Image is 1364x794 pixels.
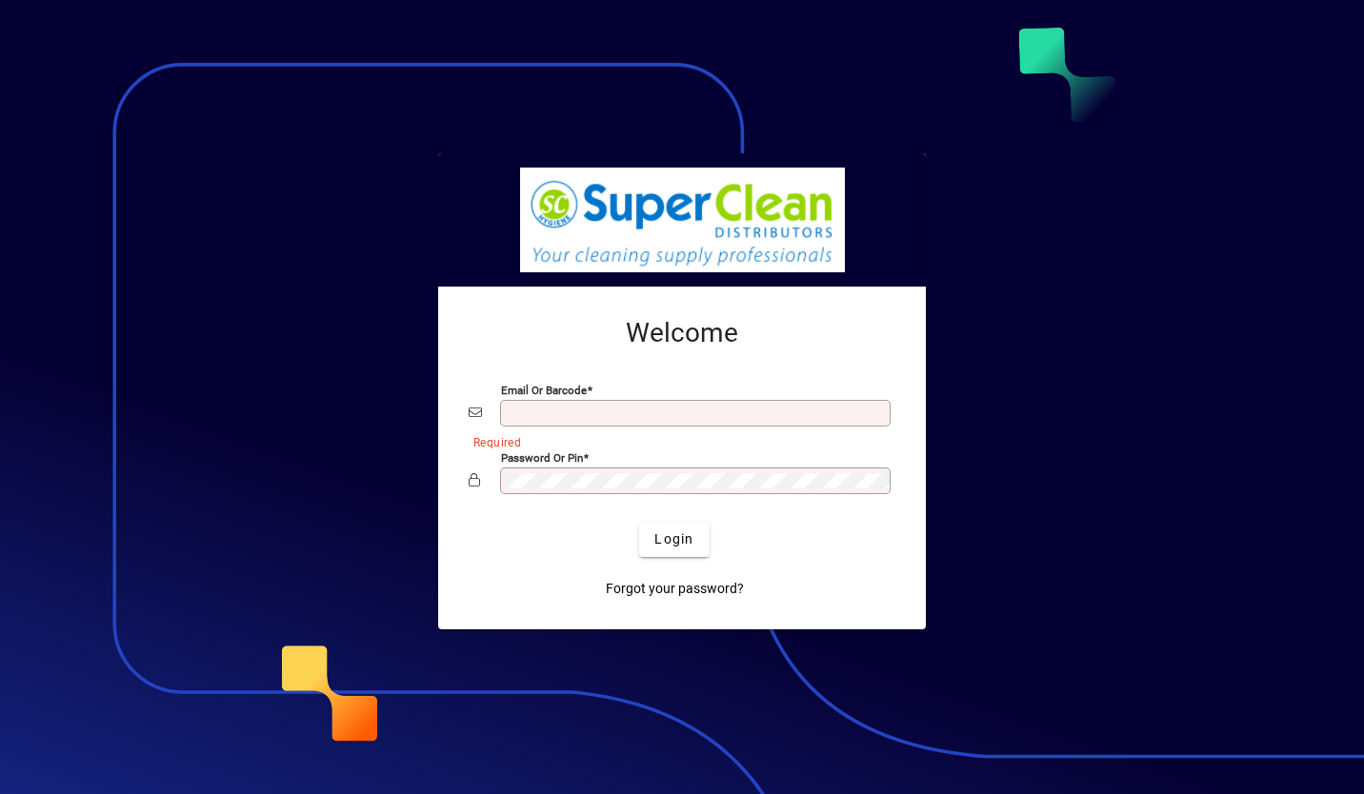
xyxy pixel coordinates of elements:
span: Forgot your password? [606,579,744,599]
mat-label: Password or Pin [501,450,583,464]
mat-error: Required [473,431,880,451]
h2: Welcome [469,317,895,349]
button: Login [639,523,709,557]
a: Forgot your password? [598,572,752,606]
mat-label: Email or Barcode [501,383,587,396]
span: Login [654,529,693,549]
